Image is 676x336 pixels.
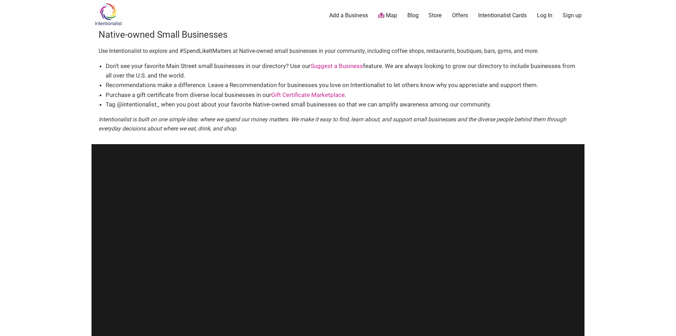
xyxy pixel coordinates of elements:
li: Purchase a gift certificate from diverse local businesses in our . [106,90,577,100]
a: Intentionalist Cards [478,12,527,19]
a: Offers [452,12,468,19]
a: Log In [537,12,552,19]
a: Map [378,12,397,20]
a: Suggest a Business [311,62,363,69]
img: Intentionalist [92,3,125,26]
li: Recommendations make a difference. Leave a Recommendation for businesses you love on Intentionali... [106,80,577,90]
a: Store [428,12,442,19]
p: Use Intentionalist to explore and #SpendLikeItMatters at Native-owned small businesses in your co... [99,47,577,56]
em: Intentionalist is built on one simple idea: where we spend our money matters. We make it easy to ... [99,116,566,132]
a: Sign up [563,12,582,19]
a: Gift Certificate Marketplace [271,91,345,98]
a: Blog [407,12,419,19]
h3: Native-owned Small Businesses [99,28,577,41]
li: Tag @intentionalist_ when you post about your favorite Native-owned small businesses so that we c... [106,100,577,109]
li: Don’t see your favorite Main Street small businesses in our directory? Use our feature. We are al... [106,61,577,80]
a: Add a Business [329,12,368,19]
